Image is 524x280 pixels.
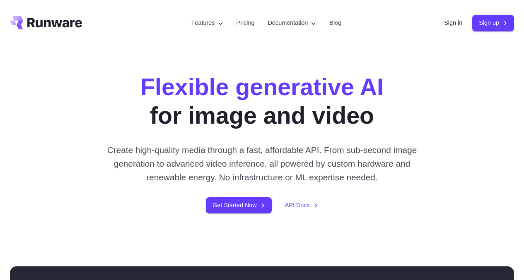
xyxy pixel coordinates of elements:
a: Blog [329,18,341,28]
p: Create high-quality media through a fast, affordable API. From sub-second image generation to adv... [101,143,423,184]
label: Features [191,18,223,28]
a: Sign up [472,15,514,31]
h1: for image and video [140,73,384,130]
a: Pricing [237,18,255,28]
a: API Docs [285,201,318,210]
a: Go to / [10,16,82,29]
a: Get Started Now [206,197,271,213]
label: Documentation [268,18,316,28]
strong: Flexible generative AI [140,74,384,100]
a: Sign in [444,18,462,28]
